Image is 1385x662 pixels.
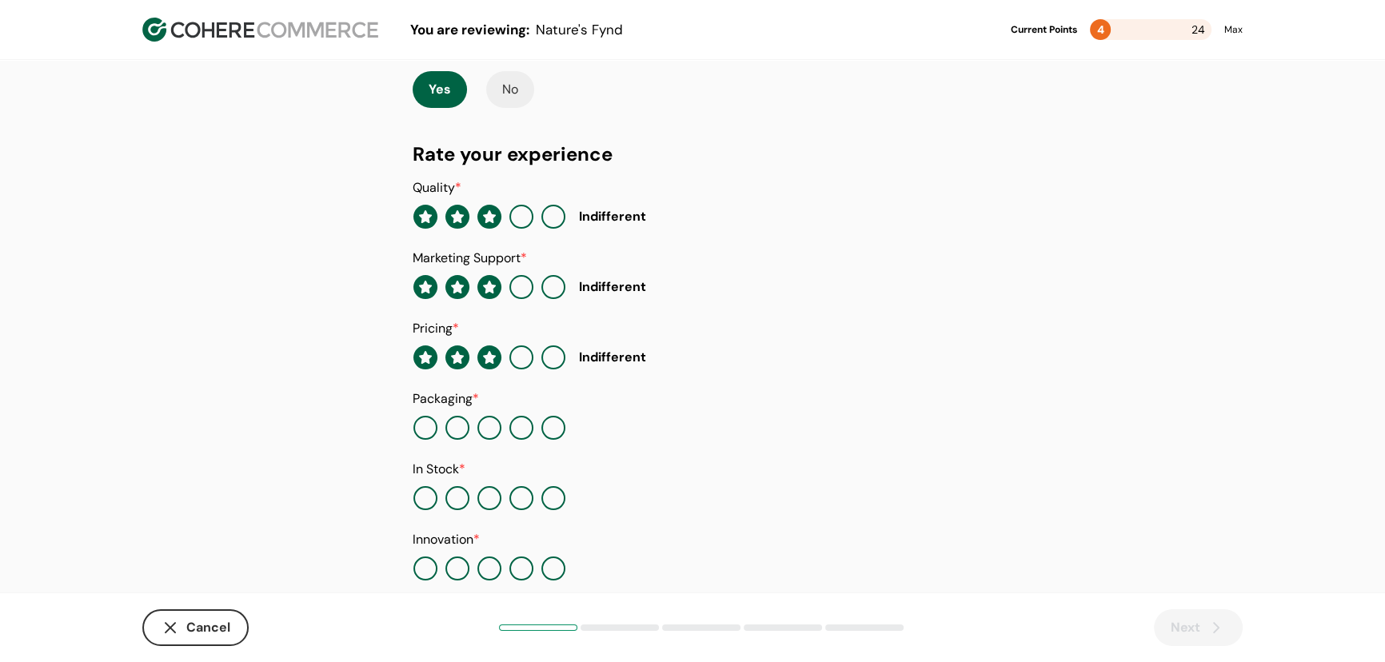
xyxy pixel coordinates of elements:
[413,140,972,169] div: Rate your experience
[413,531,480,548] label: Innovation
[142,18,378,42] img: Cohere Logo
[413,249,527,266] label: Marketing Support
[142,609,249,646] button: Cancel
[1154,609,1243,646] button: Next
[413,71,467,108] button: Yes
[1011,22,1077,37] div: Current Points
[413,390,479,407] label: Packaging
[413,179,461,196] label: Quality
[579,207,646,226] div: Indifferent
[536,21,623,38] span: Nature's Fynd
[1191,19,1205,40] span: 24
[1097,22,1104,37] span: 4
[486,71,534,108] button: No
[579,348,646,367] div: Indifferent
[579,277,646,297] div: Indifferent
[1224,22,1243,37] div: Max
[413,320,459,337] label: Pricing
[413,461,465,477] label: In Stock
[410,21,529,38] span: You are reviewing:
